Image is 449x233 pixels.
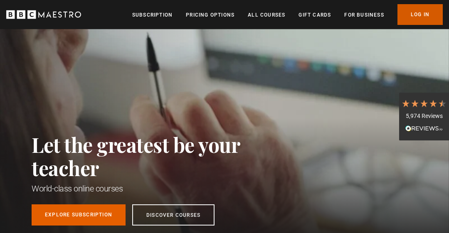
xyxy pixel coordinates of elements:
a: Gift Cards [299,11,331,19]
h1: World-class online courses [32,183,277,194]
a: Log In [397,4,443,25]
a: For business [344,11,384,19]
nav: Primary [132,4,443,25]
div: 4.7 Stars [401,99,447,108]
div: Read All Reviews [401,124,447,134]
a: Pricing Options [186,11,234,19]
svg: BBC Maestro [6,8,81,21]
img: REVIEWS.io [405,125,443,131]
a: All Courses [248,11,285,19]
h2: Let the greatest be your teacher [32,133,277,179]
div: 5,974 ReviewsRead All Reviews [399,93,449,141]
div: 5,974 Reviews [401,112,447,120]
a: Subscription [132,11,173,19]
